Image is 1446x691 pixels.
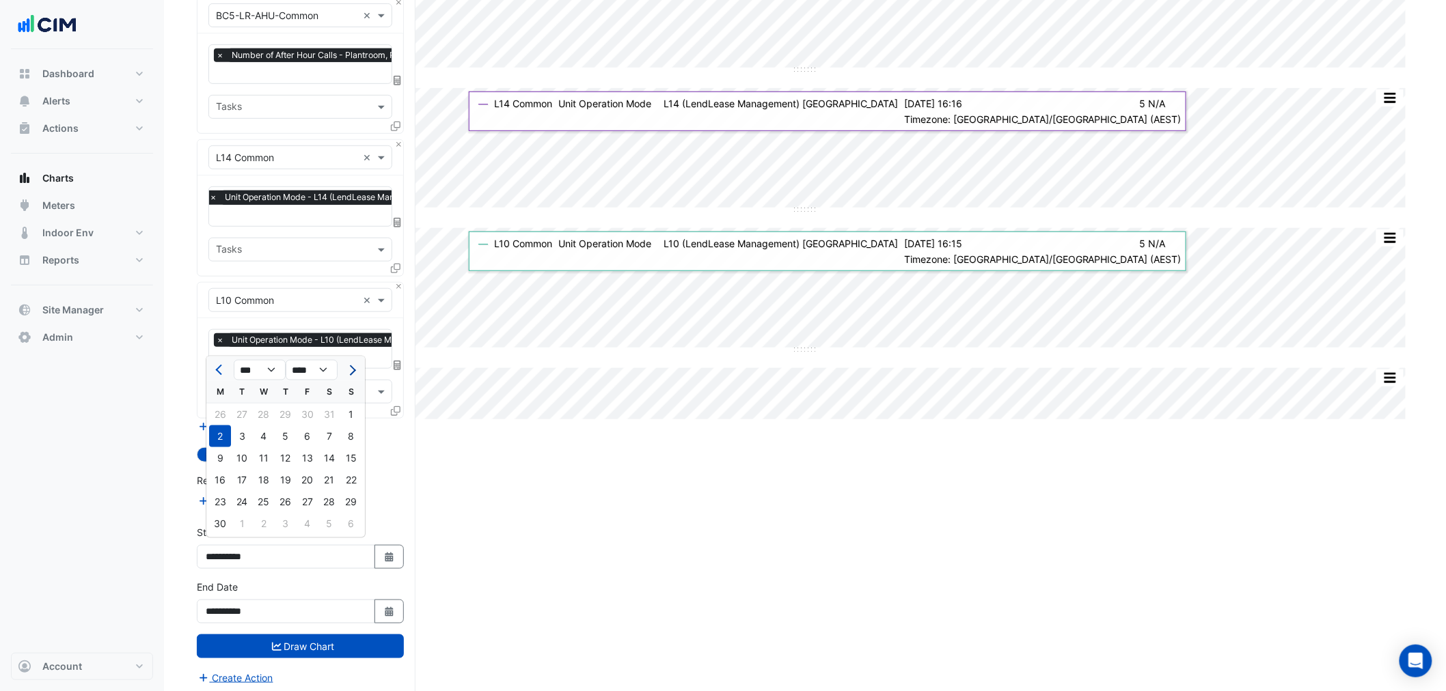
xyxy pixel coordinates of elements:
div: 14 [318,447,340,469]
label: Reference Lines [197,473,269,488]
div: 13 [297,447,318,469]
span: Number of After Hour Calls - Plantroom, Plantroom [228,48,433,62]
span: Choose Function [392,74,404,86]
div: T [231,381,253,403]
button: Dashboard [11,60,153,87]
button: Account [11,653,153,680]
div: Tuesday, May 27, 2025 [231,404,253,425]
span: Charts [42,171,74,185]
div: 31 [318,404,340,425]
div: Open Intercom Messenger [1400,645,1432,677]
div: 21 [318,469,340,491]
div: Thursday, June 12, 2025 [275,447,297,469]
div: Friday, June 20, 2025 [297,469,318,491]
div: 6 [340,513,362,535]
div: Tuesday, June 10, 2025 [231,447,253,469]
div: Sunday, June 15, 2025 [340,447,362,469]
span: Choose Function [392,217,404,229]
span: Clear [363,293,374,307]
span: Admin [42,330,73,344]
div: 17 [231,469,253,491]
div: Monday, May 26, 2025 [209,404,231,425]
div: 12 [275,447,297,469]
div: 29 [340,491,362,513]
div: Friday, July 4, 2025 [297,513,318,535]
span: × [214,48,226,62]
div: 6 [297,425,318,447]
div: Wednesday, June 18, 2025 [253,469,275,491]
fa-icon: Select Date [383,551,396,563]
div: Tasks [214,242,242,259]
button: Draw Chart [197,634,404,658]
div: 18 [253,469,275,491]
span: Choose Function [392,359,404,371]
div: 5 [318,513,340,535]
span: Unit Operation Mode - L14 (LendLease Management), North East [221,191,523,204]
div: Saturday, July 5, 2025 [318,513,340,535]
div: 2 [253,513,275,535]
div: Monday, June 16, 2025 [209,469,231,491]
div: Friday, June 27, 2025 [297,491,318,513]
button: Charts [11,165,153,192]
span: × [207,191,219,204]
span: Reports [42,253,79,267]
div: Thursday, June 5, 2025 [275,425,297,447]
span: Alerts [42,94,70,108]
div: Saturday, June 14, 2025 [318,447,340,469]
button: Admin [11,324,153,351]
select: Select year [286,360,338,380]
span: Site Manager [42,303,104,317]
div: Wednesday, May 28, 2025 [253,404,275,425]
div: Tuesday, June 17, 2025 [231,469,253,491]
button: More Options [1376,369,1404,386]
div: 2 [209,425,231,447]
div: S [340,381,362,403]
div: 10 [231,447,253,469]
div: Sunday, June 8, 2025 [340,425,362,447]
div: S [318,381,340,403]
div: 20 [297,469,318,491]
app-icon: Actions [18,122,31,135]
span: Unit Operation Mode - L10 (LendLease Management), South East [228,333,530,347]
img: Company Logo [16,11,78,38]
div: Monday, June 30, 2025 [209,513,231,535]
div: Thursday, May 29, 2025 [275,404,297,425]
app-icon: Site Manager [18,303,31,317]
button: More Options [1376,89,1404,107]
div: 24 [231,491,253,513]
div: F [297,381,318,403]
button: Indoor Env [11,219,153,246]
div: 1 [340,404,362,425]
div: 4 [297,513,318,535]
div: Friday, June 13, 2025 [297,447,318,469]
div: Monday, June 9, 2025 [209,447,231,469]
div: 22 [340,469,362,491]
div: 8 [340,425,362,447]
span: Clone Favourites and Tasks from this Equipment to other Equipment [391,120,400,132]
div: 4 [253,425,275,447]
button: Add Equipment [197,419,279,435]
div: 11 [253,447,275,469]
div: 27 [297,491,318,513]
div: Thursday, June 19, 2025 [275,469,297,491]
div: W [253,381,275,403]
div: 3 [231,425,253,447]
button: Close [394,140,403,149]
div: 23 [209,491,231,513]
div: T [275,381,297,403]
div: Wednesday, June 4, 2025 [253,425,275,447]
button: Create Action [197,670,274,686]
div: 5 [275,425,297,447]
span: Clear [363,8,374,23]
div: 16 [209,469,231,491]
div: Wednesday, July 2, 2025 [253,513,275,535]
div: Friday, May 30, 2025 [297,404,318,425]
div: 26 [275,491,297,513]
app-icon: Reports [18,253,31,267]
app-icon: Indoor Env [18,226,31,240]
button: Add Reference Line [197,493,299,509]
div: 19 [275,469,297,491]
label: End Date [197,580,238,594]
span: Clone Favourites and Tasks from this Equipment to other Equipment [391,405,400,417]
div: Monday, June 2, 2025 [209,425,231,447]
